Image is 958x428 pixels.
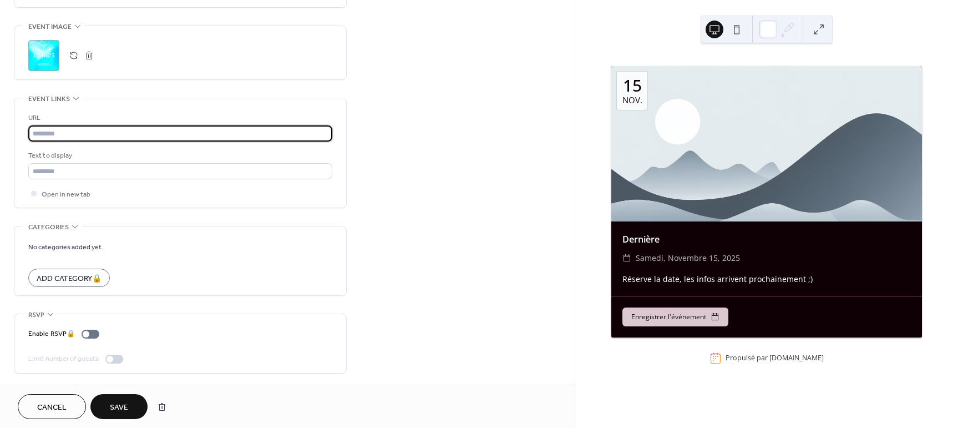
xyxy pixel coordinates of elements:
div: 15 [623,77,642,94]
button: Enregistrer l'événement [622,308,728,326]
span: Categories [28,221,69,233]
span: Open in new tab [42,189,90,200]
div: Dernière [611,233,922,246]
span: Event links [28,93,70,105]
div: ​ [622,251,631,265]
div: URL [28,112,330,124]
div: Propulsé par [726,354,824,363]
div: Limit number of guests [28,353,99,365]
div: Réserve la date, les infos arrivent prochainement ;) [611,273,922,285]
span: RSVP [28,309,44,321]
div: ; [28,40,59,71]
span: samedi, novembre 15, 2025 [636,251,740,265]
button: Save [90,394,148,419]
span: No categories added yet. [28,241,103,253]
span: Cancel [37,402,67,414]
span: Event image [28,21,72,33]
div: Text to display [28,150,330,162]
span: Save [110,402,128,414]
button: Cancel [18,394,86,419]
div: nov. [622,96,642,104]
a: [DOMAIN_NAME] [769,354,824,363]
